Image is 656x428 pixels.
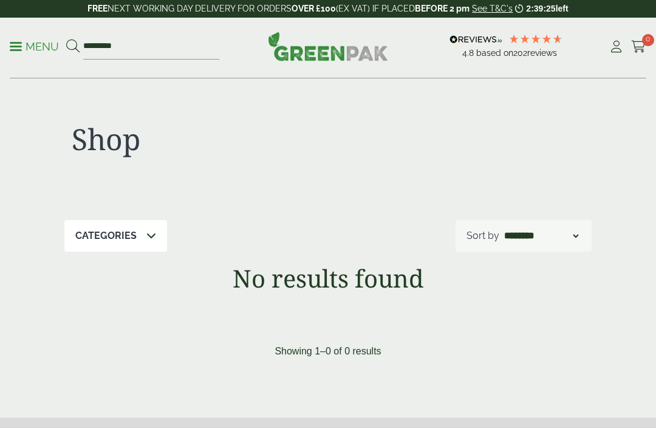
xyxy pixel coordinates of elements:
[527,48,557,58] span: reviews
[72,122,321,157] h1: Shop
[466,229,499,243] p: Sort by
[268,32,388,61] img: GreenPak Supplies
[556,4,569,13] span: left
[10,40,59,54] p: Menu
[502,229,581,243] select: Shop order
[462,48,476,58] span: 4.8
[513,48,527,58] span: 202
[642,34,654,46] span: 0
[609,41,624,53] i: My Account
[449,35,502,44] img: REVIEWS.io
[275,344,381,359] p: Showing 1–0 of 0 results
[631,41,646,53] i: Cart
[631,38,646,56] a: 0
[292,4,336,13] strong: OVER £100
[526,4,555,13] span: 2:39:25
[508,33,563,44] div: 4.79 Stars
[472,4,513,13] a: See T&C's
[415,4,470,13] strong: BEFORE 2 pm
[87,4,108,13] strong: FREE
[32,264,624,293] h1: No results found
[476,48,513,58] span: Based on
[10,40,59,52] a: Menu
[75,229,137,243] p: Categories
